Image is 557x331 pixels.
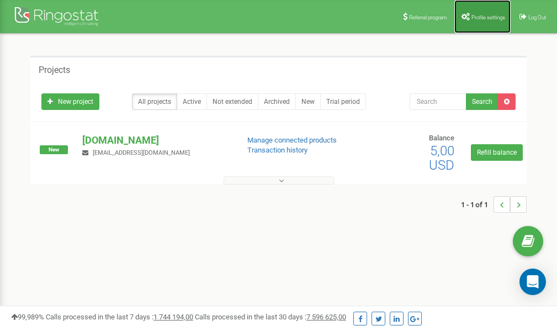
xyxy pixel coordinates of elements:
[41,93,99,110] a: New project
[320,93,366,110] a: Trial period
[519,269,546,295] div: Open Intercom Messenger
[471,144,523,161] a: Refill balance
[40,145,68,154] span: New
[82,133,229,148] p: [DOMAIN_NAME]
[429,134,454,142] span: Balance
[153,313,193,321] u: 1 744 194,00
[461,185,527,224] nav: ...
[206,93,258,110] a: Not extended
[247,146,307,154] a: Transaction history
[132,93,177,110] a: All projects
[93,149,190,156] span: [EMAIL_ADDRESS][DOMAIN_NAME]
[258,93,296,110] a: Archived
[39,65,70,75] h5: Projects
[177,93,207,110] a: Active
[11,313,44,321] span: 99,989%
[306,313,346,321] u: 7 596 625,00
[46,313,193,321] span: Calls processed in the last 7 days :
[471,14,505,20] span: Profile settings
[409,14,447,20] span: Referral program
[466,93,498,110] button: Search
[247,136,337,144] a: Manage connected products
[410,93,466,110] input: Search
[461,196,494,213] span: 1 - 1 of 1
[195,313,346,321] span: Calls processed in the last 30 days :
[295,93,321,110] a: New
[429,143,454,173] span: 5,00 USD
[528,14,546,20] span: Log Out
